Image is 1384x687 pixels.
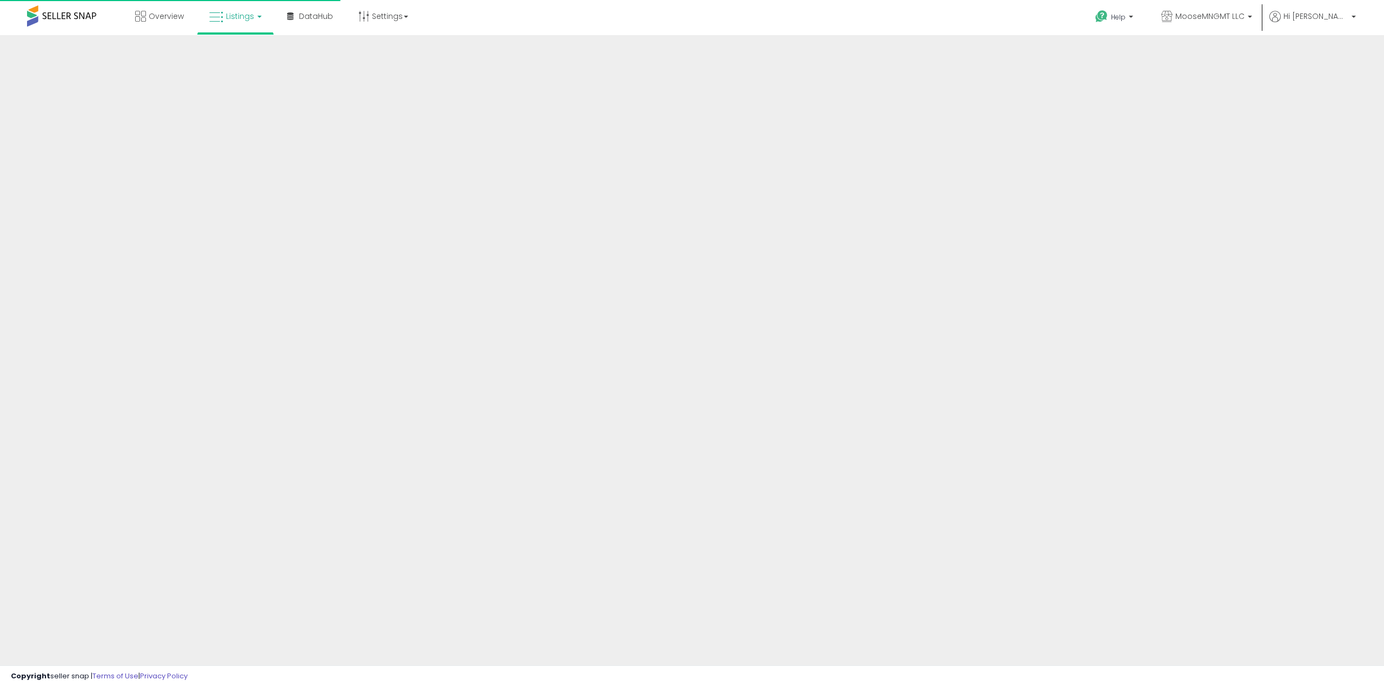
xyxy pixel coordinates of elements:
span: Listings [226,11,254,22]
span: DataHub [299,11,333,22]
a: Help [1087,2,1144,35]
span: Help [1111,12,1126,22]
span: Hi [PERSON_NAME] [1283,11,1348,22]
span: MooseMNGMT LLC [1175,11,1245,22]
a: Hi [PERSON_NAME] [1269,11,1356,35]
span: Overview [149,11,184,22]
i: Get Help [1095,10,1108,23]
